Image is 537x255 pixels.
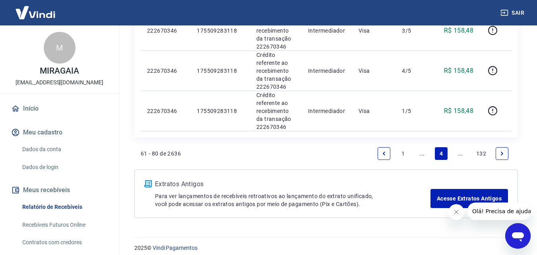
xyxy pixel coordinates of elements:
p: 3/5 [402,27,425,35]
a: Previous page [378,147,390,160]
p: 1/5 [402,107,425,115]
a: Contratos com credores [19,234,109,251]
a: Page 132 [473,147,489,160]
p: Visa [359,107,390,115]
img: Vindi [10,0,61,25]
p: R$ 158,48 [444,106,474,116]
div: M [44,32,76,64]
a: Relatório de Recebíveis [19,199,109,215]
p: Intermediador [308,107,346,115]
a: Dados da conta [19,141,109,158]
a: Jump backward [416,147,428,160]
p: 222670346 [147,27,184,35]
a: Next page [496,147,508,160]
a: Início [10,100,109,117]
img: ícone [144,180,152,187]
p: Extratos Antigos [155,179,430,189]
button: Meus recebíveis [10,181,109,199]
p: Crédito referente ao recebimento da transação 222670346 [256,11,295,51]
span: Olá! Precisa de ajuda? [5,6,67,12]
iframe: Botão para abrir a janela de mensagens [505,223,531,249]
a: Page 4 is your current page [435,147,448,160]
button: Meu cadastro [10,124,109,141]
p: Intermediador [308,67,346,75]
p: MIRAGAIA [40,67,79,75]
p: 4/5 [402,67,425,75]
p: 175509283118 [197,67,244,75]
a: Jump forward [454,147,467,160]
p: 222670346 [147,107,184,115]
p: Visa [359,67,390,75]
p: [EMAIL_ADDRESS][DOMAIN_NAME] [16,78,103,87]
p: Crédito referente ao recebimento da transação 222670346 [256,51,295,91]
button: Sair [499,6,527,20]
p: Para ver lançamentos de recebíveis retroativos ao lançamento do extrato unificado, você pode aces... [155,192,430,208]
p: 175509283118 [197,107,244,115]
p: Crédito referente ao recebimento da transação 222670346 [256,91,295,131]
a: Recebíveis Futuros Online [19,217,109,233]
p: Visa [359,27,390,35]
p: Intermediador [308,27,346,35]
ul: Pagination [374,144,512,163]
p: 2025 © [134,244,518,252]
p: 61 - 80 de 2636 [141,150,181,158]
p: 222670346 [147,67,184,75]
iframe: Fechar mensagem [448,204,464,220]
p: R$ 158,48 [444,66,474,76]
p: R$ 158,48 [444,26,474,35]
a: Vindi Pagamentos [153,245,198,251]
a: Dados de login [19,159,109,175]
a: Page 1 [397,147,409,160]
iframe: Mensagem da empresa [467,202,531,220]
a: Acesse Extratos Antigos [430,189,508,208]
p: 175509283118 [197,27,244,35]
